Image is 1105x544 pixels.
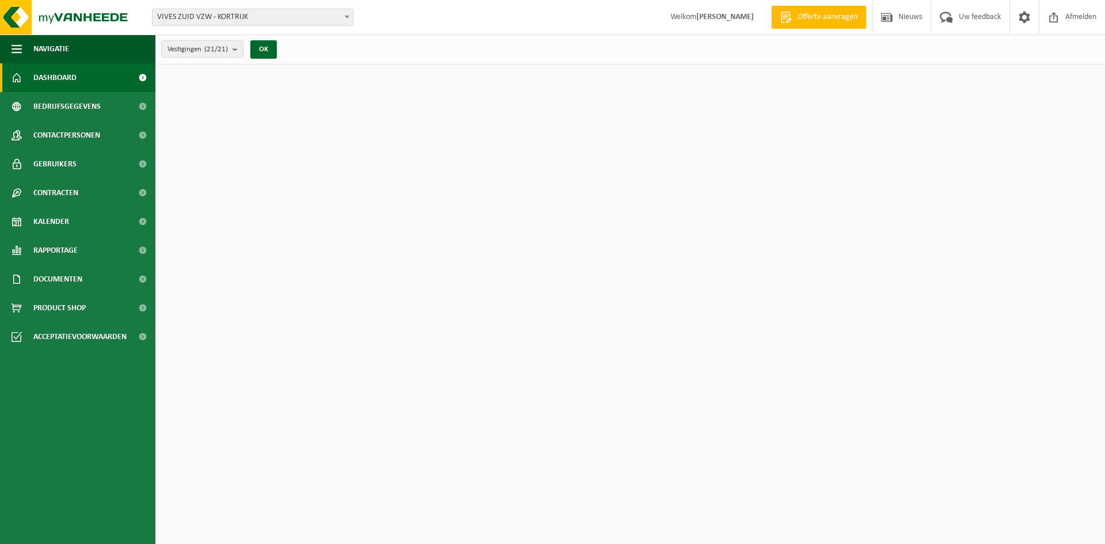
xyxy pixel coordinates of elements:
[204,45,228,53] count: (21/21)
[153,9,353,25] span: VIVES ZUID VZW - KORTRIJK
[33,35,69,63] span: Navigatie
[167,41,228,58] span: Vestigingen
[250,40,277,59] button: OK
[33,236,78,265] span: Rapportage
[33,63,77,92] span: Dashboard
[33,294,86,322] span: Product Shop
[161,40,243,58] button: Vestigingen(21/21)
[152,9,353,26] span: VIVES ZUID VZW - KORTRIJK
[795,12,860,23] span: Offerte aanvragen
[771,6,866,29] a: Offerte aanvragen
[33,207,69,236] span: Kalender
[33,150,77,178] span: Gebruikers
[33,322,127,351] span: Acceptatievoorwaarden
[33,92,101,121] span: Bedrijfsgegevens
[696,13,754,21] strong: [PERSON_NAME]
[33,121,100,150] span: Contactpersonen
[33,265,82,294] span: Documenten
[33,178,78,207] span: Contracten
